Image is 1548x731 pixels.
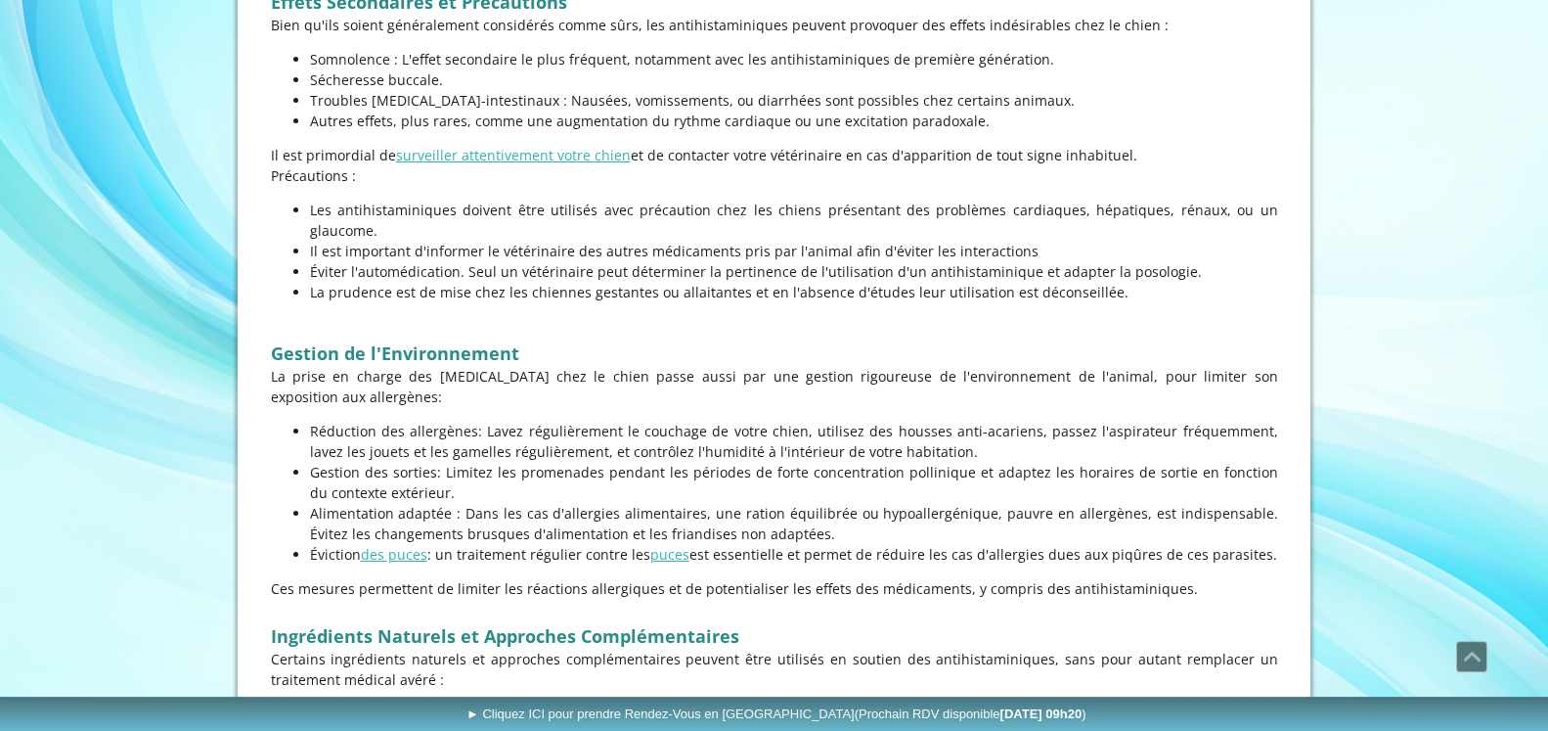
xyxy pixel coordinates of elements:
[310,421,1278,462] p: Réduction des allergènes: Lavez régulièrement le couchage de votre chien, utilisez des housses an...
[310,503,1278,544] p: Alimentation adaptée : Dans les cas d'allergies alimentaires, une ration équilibrée ou hypoallerg...
[1456,641,1487,672] a: Défiler vers le haut
[650,545,689,564] a: puces
[271,624,739,648] strong: Ingrédients Naturels et Approches Complémentaires
[855,707,1086,721] span: (Prochain RDV disponible )
[310,462,1278,503] p: Gestion des sorties: Limitez les promenades pendant les périodes de forte concentration polliniqu...
[271,145,1278,165] p: Il est primordial de et de contacter votre vétérinaire en cas d'apparition de tout signe inhabituel.
[310,111,1278,131] p: Autres effets, plus rares, comme une augmentation du rythme cardiaque ou une excitation paradoxale.
[271,342,519,365] strong: Gestion de l'Environnement
[1000,707,1083,721] b: [DATE] 09h20
[310,49,1278,69] p: Somnolence : L'effet secondaire le plus fréquent, notamment avec les antihistaminiques de premièr...
[271,15,1278,35] p: Bien qu'ils soient généralement considérés comme sûrs, les antihistaminiques peuvent provoquer de...
[271,165,1278,186] p: Précautions :
[271,649,1278,690] p: Certains ingrédients naturels et approches complémentaires peuvent être utilisés en soutien des a...
[361,545,427,564] a: des puces
[310,90,1278,111] p: Troubles [MEDICAL_DATA]-intestinaux : Nausées, vomissements, ou diarrhées sont possibles chez cer...
[310,282,1278,302] p: La prudence est de mise chez les chiennes gestantes ou allaitantes et en l'absence d'études leur ...
[271,578,1278,599] p: Ces mesures permettent de limiter les réactions allergiques et de potentialiser les effets des mé...
[310,261,1278,282] p: Éviter l'automédication. Seul un vétérinaire peut déterminer la pertinence de l'utilisation d'un ...
[466,707,1086,721] span: ► Cliquez ICI pour prendre Rendez-Vous en [GEOGRAPHIC_DATA]
[310,200,1278,241] p: Les antihistaminiques doivent être utilisés avec précaution chez les chiens présentant des problè...
[396,146,631,164] a: surveiller attentivement votre chien
[1457,642,1486,671] span: Défiler vers le haut
[310,69,1278,90] p: Sécheresse buccale.
[310,241,1278,261] p: Il est important d'informer le vétérinaire des autres médicaments pris par l'animal afin d'éviter...
[310,544,1278,565] p: Éviction : un traitement régulier contre les est essentielle et permet de réduire les cas d'aller...
[271,366,1278,407] p: La prise en charge des [MEDICAL_DATA] chez le chien passe aussi par une gestion rigoureuse de l'e...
